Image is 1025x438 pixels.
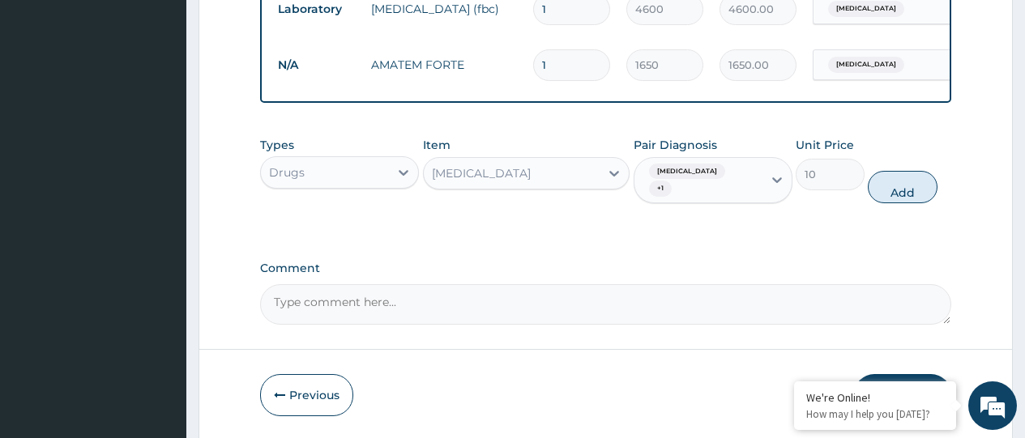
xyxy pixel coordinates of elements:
[828,57,904,73] span: [MEDICAL_DATA]
[363,49,525,81] td: AMATEM FORTE
[30,81,66,121] img: d_794563401_company_1708531726252_794563401
[269,164,305,181] div: Drugs
[266,8,305,47] div: Minimize live chat window
[260,374,353,416] button: Previous
[270,50,363,80] td: N/A
[634,137,717,153] label: Pair Diagnosis
[828,1,904,17] span: [MEDICAL_DATA]
[432,165,531,181] div: [MEDICAL_DATA]
[84,91,272,112] div: Chat with us now
[260,262,951,275] label: Comment
[94,121,224,285] span: We're online!
[854,374,951,416] button: Submit
[649,164,725,180] span: [MEDICAL_DATA]
[796,137,854,153] label: Unit Price
[8,278,309,334] textarea: Type your message and hit 'Enter'
[806,407,944,421] p: How may I help you today?
[260,138,294,152] label: Types
[423,137,451,153] label: Item
[868,171,937,203] button: Add
[806,390,944,405] div: We're Online!
[649,181,672,197] span: + 1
